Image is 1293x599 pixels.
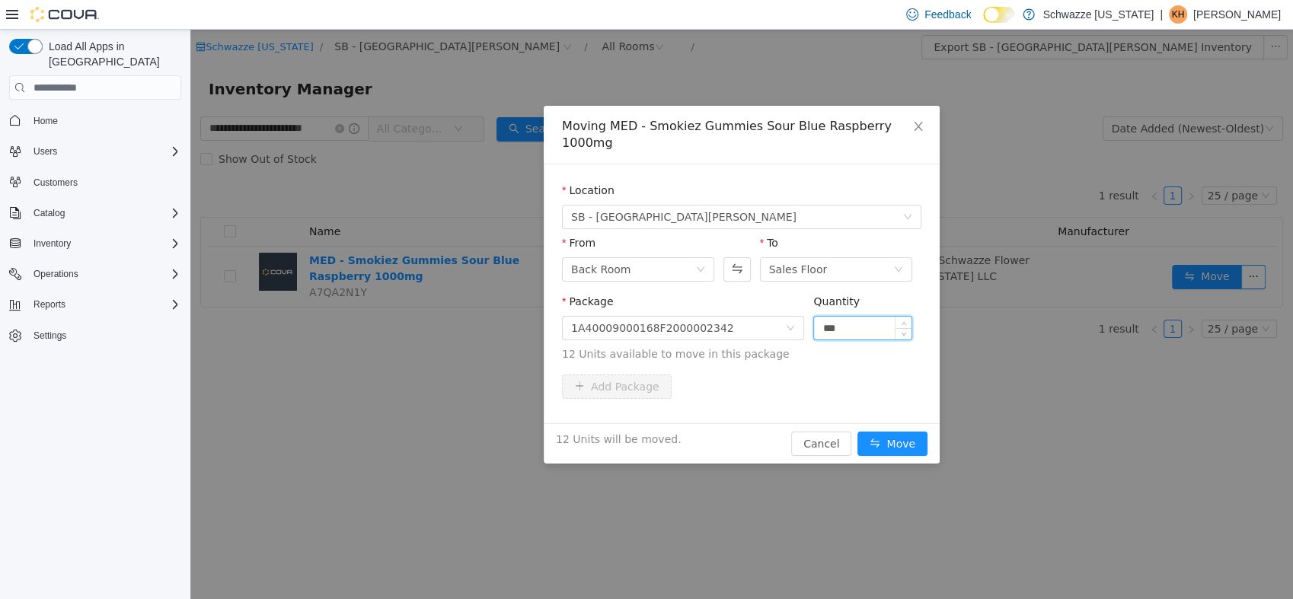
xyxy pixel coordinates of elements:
label: To [570,207,588,219]
span: Operations [34,268,78,280]
span: Catalog [34,207,65,219]
button: Operations [3,263,187,285]
span: Dark Mode [983,23,984,24]
button: Close [707,76,749,119]
div: Back Room [381,228,440,251]
button: Customers [3,171,187,193]
label: Package [372,266,423,278]
span: Increase Value [705,287,721,298]
button: Inventory [3,233,187,254]
button: Catalog [3,202,187,224]
button: Catalog [27,204,71,222]
span: 12 Units will be moved. [366,402,490,418]
span: Customers [27,173,181,192]
span: Reports [34,298,65,311]
div: Moving MED - Smokiez Gummies Sour Blue Raspberry 1000mg [372,88,731,122]
i: icon: down [713,183,722,193]
button: Home [3,109,187,131]
a: Home [27,112,64,130]
span: Operations [27,265,181,283]
button: Reports [27,295,72,314]
div: Sales Floor [579,228,637,251]
span: Home [34,115,58,127]
span: Settings [27,326,181,345]
button: Operations [27,265,85,283]
span: Catalog [27,204,181,222]
span: Reports [27,295,181,314]
span: Customers [34,177,78,189]
i: icon: down [595,294,605,304]
p: [PERSON_NAME] [1193,5,1281,24]
button: Cancel [601,402,661,426]
i: icon: up [710,291,716,296]
span: Users [27,142,181,161]
span: 12 Units available to move in this package [372,317,731,333]
a: Settings [27,327,72,345]
a: Customers [27,174,84,192]
button: Users [27,142,63,161]
p: Schwazze [US_STATE] [1042,5,1154,24]
span: Decrease Value [705,298,721,310]
span: Inventory [27,234,181,253]
span: Feedback [924,7,971,22]
button: Inventory [27,234,77,253]
button: Users [3,141,187,162]
i: icon: down [704,235,713,246]
button: Swap [533,228,560,252]
span: KH [1172,5,1185,24]
div: 1A40009000168F2000002342 [381,287,544,310]
img: Cova [30,7,99,22]
span: SB - Fort Collins [381,176,606,199]
input: Quantity [624,287,721,310]
span: Load All Apps in [GEOGRAPHIC_DATA] [43,39,181,69]
span: Settings [34,330,66,342]
i: icon: close [722,91,734,103]
div: Krystal Hernandez [1169,5,1187,24]
button: Reports [3,294,187,315]
button: Settings [3,324,187,346]
span: Inventory [34,237,71,250]
input: Dark Mode [983,7,1015,23]
nav: Complex example [9,103,181,386]
p: | [1160,5,1163,24]
button: icon: plusAdd Package [372,345,481,369]
label: Quantity [623,266,669,278]
label: From [372,207,405,219]
button: icon: swapMove [667,402,737,426]
i: icon: down [710,302,716,307]
label: Location [372,155,424,167]
span: Home [27,110,181,129]
i: icon: down [506,235,515,246]
span: Users [34,145,57,158]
